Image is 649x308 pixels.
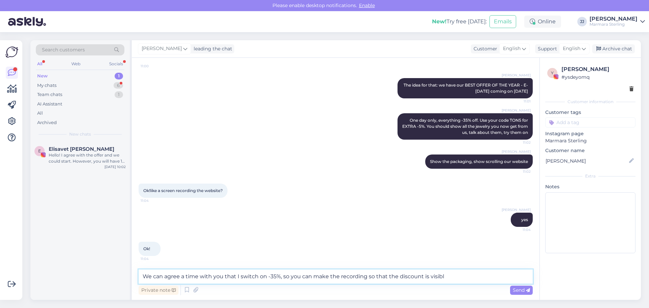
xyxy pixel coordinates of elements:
span: Elisavet Olga Kontokosta [49,146,114,152]
span: 11:04 [141,198,166,203]
span: [PERSON_NAME] [502,108,531,113]
div: My chats [37,82,56,89]
div: leading the chat [191,45,232,52]
p: Notes [545,183,635,190]
span: 11:00 [141,64,166,69]
button: Emails [489,15,516,28]
span: [PERSON_NAME] [502,207,531,212]
input: Add a tag [545,117,635,127]
div: Marmara Sterling [590,22,638,27]
div: Support [535,45,557,52]
span: Show the packaging, show scrolling our website [430,159,528,164]
span: 11:04 [141,256,166,261]
span: Ok!like a screen recording the website? [143,188,223,193]
div: Customer [471,45,497,52]
a: [PERSON_NAME]Marmara Sterling [590,16,645,27]
div: Private note [139,286,178,295]
div: Online [524,16,561,28]
p: Instagram page [545,130,635,137]
span: 11:02 [505,140,531,145]
div: Socials [108,60,124,68]
div: # ysdeyomq [561,73,633,81]
div: Extra [545,173,635,179]
div: Team chats [37,91,62,98]
span: Enable [357,2,377,8]
div: All [37,110,43,117]
img: Askly Logo [5,46,18,58]
span: 11:04 [505,227,531,232]
span: [PERSON_NAME] [502,73,531,78]
span: English [503,45,521,52]
div: 1 [115,91,123,98]
span: One day only, everything -35% off. Use your code TON5 for EXTRA -5%. You should show all the jewe... [402,118,529,135]
div: AI Assistant [37,101,62,108]
p: Marmara Sterling [545,137,635,144]
span: The idea for that: we have our BEST OFFER OF THE YEAR - E-[DATE] coming on [DATE] [404,82,528,94]
span: Search customers [42,46,85,53]
div: [DATE] 10:02 [104,164,126,169]
div: Web [70,60,82,68]
div: Customer information [545,99,635,105]
div: [PERSON_NAME] [561,65,633,73]
span: E [38,148,41,153]
div: All [36,60,44,68]
span: Send [513,287,530,293]
div: 1 [115,73,123,79]
span: yes [521,217,528,222]
textarea: We can agree a time with you that I switch on -35%, so you can make the recording so that the dis... [139,269,533,284]
p: Customer tags [545,109,635,116]
span: 11:01 [505,99,531,104]
input: Add name [546,157,628,165]
span: [PERSON_NAME] [142,45,182,52]
div: New [37,73,48,79]
div: JJ [577,17,587,26]
b: New! [432,18,447,25]
div: 6 [114,82,123,89]
div: Archived [37,119,57,126]
span: [PERSON_NAME] [502,149,531,154]
span: 11:02 [505,169,531,174]
div: [PERSON_NAME] [590,16,638,22]
span: Ok! [143,246,150,251]
div: Archive chat [592,44,635,53]
span: y [551,70,554,75]
div: Try free [DATE]: [432,18,487,26]
div: Hello! I agree with the offer and we could start. However, you will have 1 more comment from me a... [49,152,126,164]
span: New chats [69,131,91,137]
span: English [563,45,580,52]
p: Customer name [545,147,635,154]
